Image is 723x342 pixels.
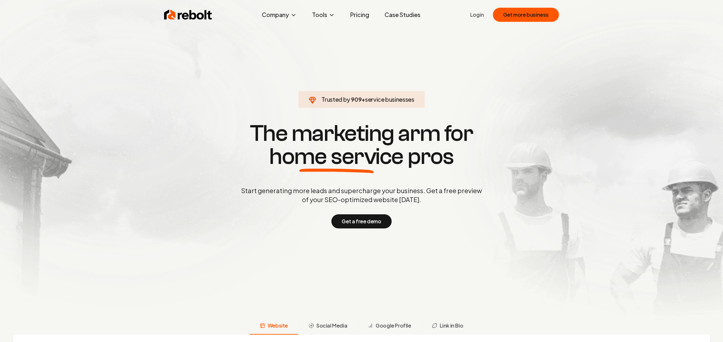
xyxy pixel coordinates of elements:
h1: The marketing arm for pros [208,122,515,168]
a: Case Studies [379,8,426,21]
span: service businesses [365,96,414,103]
button: Tools [307,8,340,21]
button: Google Profile [357,318,421,335]
span: Trusted by [321,96,350,103]
a: Login [470,11,484,19]
button: Company [257,8,302,21]
span: Link in Bio [440,322,463,329]
span: 909 [351,95,361,104]
span: home service [269,145,403,168]
a: Pricing [345,8,374,21]
button: Website [250,318,298,335]
img: Rebolt Logo [164,8,212,21]
span: + [361,96,365,103]
p: Start generating more leads and supercharge your business. Get a free preview of your SEO-optimiz... [240,186,483,204]
button: Get more business [493,8,559,22]
span: Google Profile [376,322,411,329]
button: Social Media [298,318,357,335]
span: Social Media [316,322,347,329]
span: Website [268,322,288,329]
button: Link in Bio [421,318,474,335]
button: Get a free demo [331,214,391,228]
